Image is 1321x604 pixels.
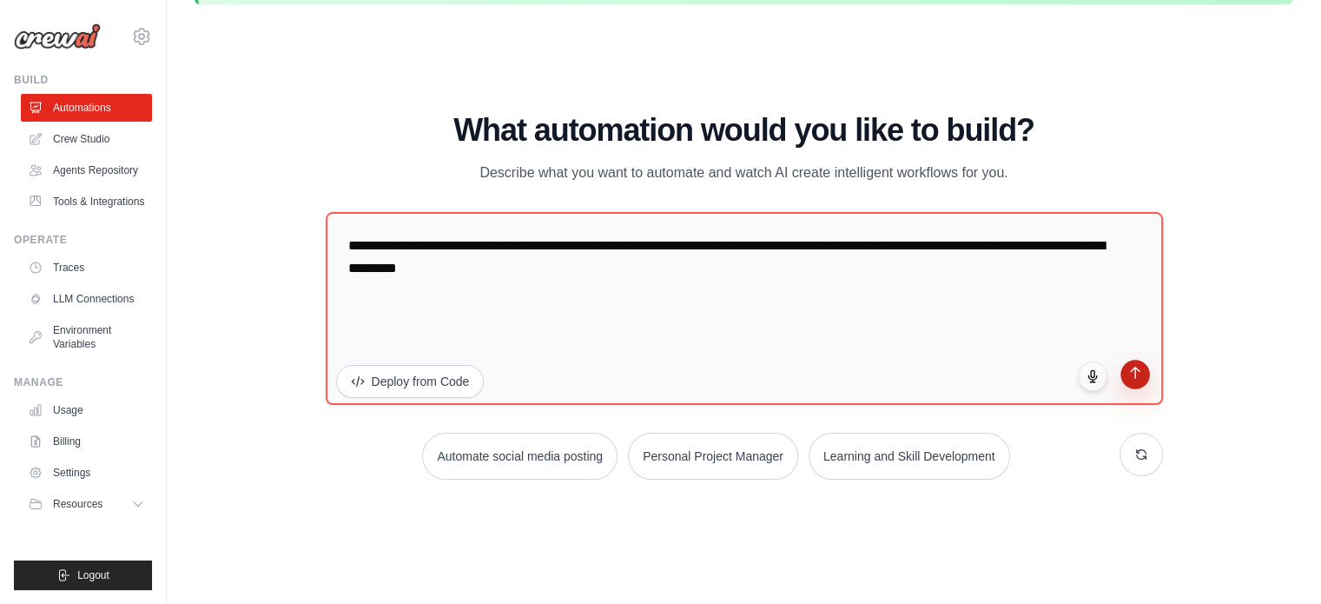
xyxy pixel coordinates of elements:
button: Learning and Skill Development [809,433,1010,480]
div: Widget de chat [1234,521,1321,604]
span: Resources [53,497,102,511]
button: Personal Project Manager [628,433,798,480]
button: Logout [14,561,152,590]
img: Logo [14,23,101,50]
a: Billing [21,428,152,455]
button: Automate social media posting [422,433,618,480]
a: Crew Studio [21,125,152,153]
span: Logout [77,568,109,582]
h1: What automation would you like to build? [326,113,1163,148]
a: Usage [21,396,152,424]
div: Operate [14,233,152,247]
button: Resources [21,490,152,518]
a: Automations [21,94,152,122]
p: Describe what you want to automate and watch AI create intelligent workflows for you. [452,162,1036,184]
a: Agents Repository [21,156,152,184]
a: Tools & Integrations [21,188,152,216]
a: Traces [21,254,152,282]
iframe: Chat Widget [1234,521,1321,604]
a: LLM Connections [21,285,152,313]
button: Deploy from Code [336,365,485,398]
a: Environment Variables [21,316,152,358]
a: Settings [21,459,152,487]
div: Manage [14,375,152,389]
div: Build [14,73,152,87]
